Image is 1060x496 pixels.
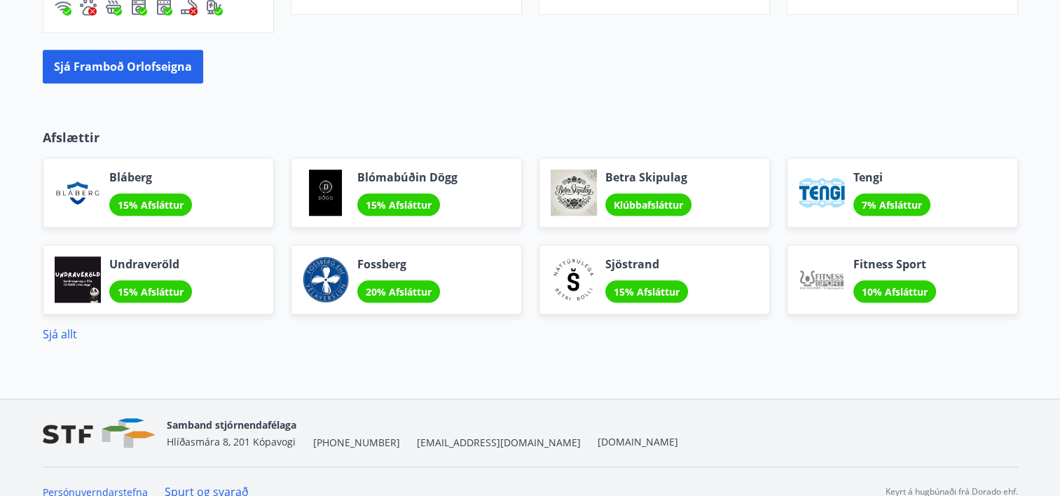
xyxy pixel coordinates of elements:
span: 15% Afsláttur [614,285,680,298]
span: Fossberg [357,256,440,272]
span: Fitness Sport [853,256,936,272]
p: Afslættir [43,128,1018,146]
span: Betra Skipulag [605,170,691,185]
span: 15% Afsláttur [118,285,184,298]
span: Samband stjórnendafélaga [167,418,296,432]
span: [EMAIL_ADDRESS][DOMAIN_NAME] [417,436,581,450]
span: Tengi [853,170,930,185]
a: Sjá allt [43,326,77,342]
a: [DOMAIN_NAME] [598,435,678,448]
span: 20% Afsláttur [366,285,432,298]
span: Hlíðasmára 8, 201 Kópavogi [167,435,296,448]
span: Blómabúðin Dögg [357,170,457,185]
span: Undraveröld [109,256,192,272]
span: 10% Afsláttur [862,285,928,298]
span: Klúbbafsláttur [614,198,683,212]
span: Bláberg [109,170,192,185]
img: vjCaq2fThgY3EUYqSgpjEiBg6WP39ov69hlhuPVN.png [43,418,156,448]
button: Sjá framboð orlofseigna [43,50,203,83]
span: 15% Afsláttur [118,198,184,212]
span: [PHONE_NUMBER] [313,436,400,450]
span: Sjöstrand [605,256,688,272]
span: 7% Afsláttur [862,198,922,212]
span: 15% Afsláttur [366,198,432,212]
